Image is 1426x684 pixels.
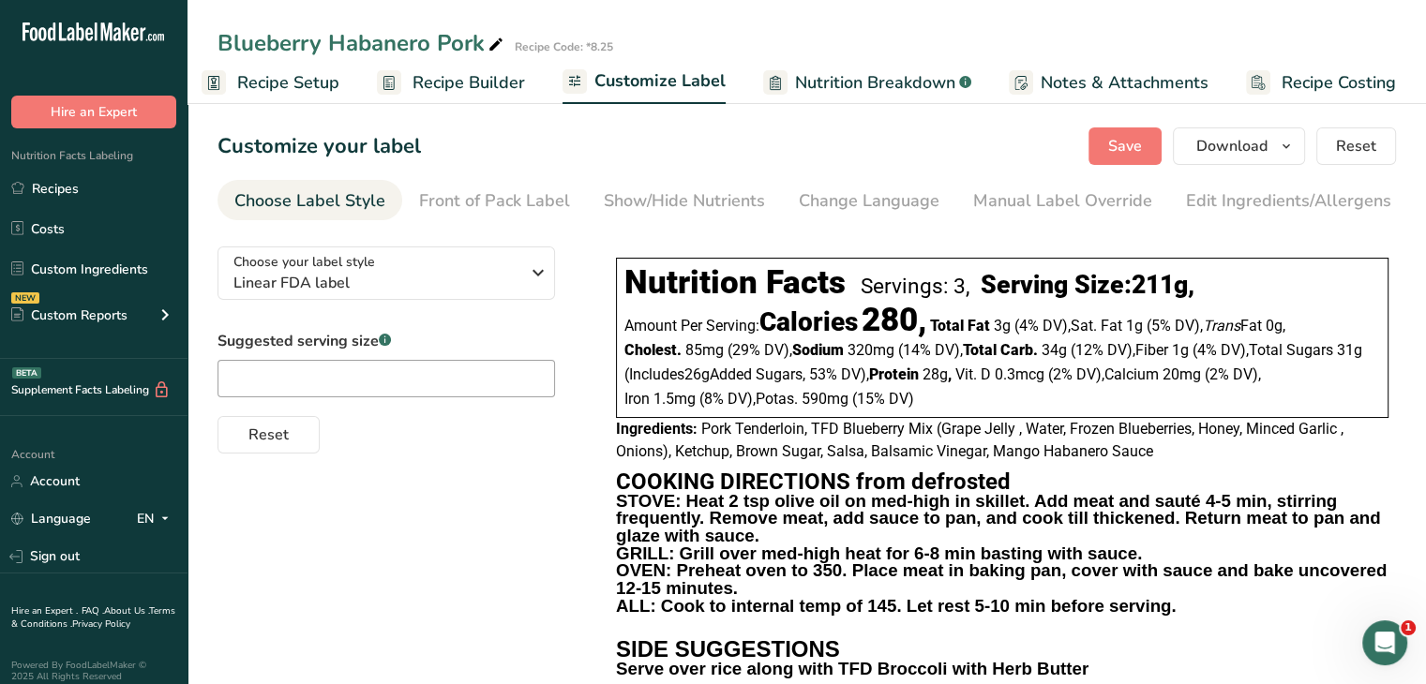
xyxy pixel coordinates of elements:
[1088,127,1162,165] button: Save
[616,420,698,438] span: Ingredients:
[72,617,130,631] a: Privacy Policy
[862,301,926,339] span: 280,
[1196,135,1268,157] span: Download
[1071,341,1135,359] span: ‏(12% DV)
[218,416,320,454] button: Reset
[1203,317,1240,335] i: Trans
[1205,365,1261,383] span: ‏(2% DV)
[753,390,756,408] span: ,
[616,470,1388,493] h2: COOKING DIRECTIONS from defrosted
[218,246,555,300] button: Choose your label style Linear FDA label
[792,341,844,359] span: Sodium
[728,341,792,359] span: ‏(29% DV)
[515,38,613,55] div: Recipe Code: *8.25
[802,390,848,408] span: 590mg
[1316,127,1396,165] button: Reset
[1172,341,1189,359] span: 1g
[604,188,765,214] div: Show/Hide Nutrients
[377,62,525,104] a: Recipe Builder
[616,420,1343,460] span: Pork Tenderloin, TFD Blueberry Mix (Grape Jelly , Water, Frozen Blueberries, Honey, Minced Garlic...
[1401,620,1416,635] span: 1
[763,62,971,104] a: Nutrition Breakdown
[803,365,805,383] span: ,
[789,341,792,359] span: ,
[11,96,176,128] button: Hire an Expert
[809,365,869,383] span: ‏53% DV)
[218,131,421,162] h1: Customize your label
[137,508,176,530] div: EN
[563,60,726,105] a: Customize Label
[11,502,91,535] a: Language
[1135,341,1168,359] span: Fiber
[861,274,969,299] div: Servings: 3,
[653,390,696,408] span: 1.5mg
[104,604,149,617] a: About Us .
[848,341,894,359] span: 320mg
[624,365,629,383] span: (
[624,341,682,359] span: Cholest.
[1249,341,1333,359] span: Total Sugars
[1009,62,1208,104] a: Notes & Attachments
[1266,317,1283,335] span: 0g
[616,636,840,662] span: SIDE SUGGESTIONS
[699,390,756,408] span: ‏(8% DV)
[12,367,41,379] div: BETA
[1108,135,1142,157] span: Save
[1337,341,1362,359] span: 31g
[1163,365,1201,383] span: 20mg
[248,424,289,446] span: Reset
[866,365,869,383] span: ,
[413,70,525,96] span: Recipe Builder
[11,660,176,682] div: Powered By FoodLabelMaker © 2025 All Rights Reserved
[995,365,1044,383] span: 0.3mcg
[1203,317,1262,335] span: Fat
[1200,317,1203,335] span: ,
[684,365,710,383] span: 26g
[624,365,805,383] span: Includes Added Sugars
[218,330,555,352] label: Suggested serving size
[1071,317,1122,335] span: Sat. Fat
[1041,70,1208,96] span: Notes & Attachments
[11,604,78,617] a: Hire an Expert .
[1362,620,1407,665] iframe: Intercom live chat
[233,272,519,294] span: Linear FDA label
[616,491,1380,545] strong: STOVE: Heat 2 tsp olive oil on med-high in skillet. Add meat and sauté 4-5 min, stirring frequent...
[1132,270,1188,300] span: 211g
[1336,135,1376,157] span: Reset
[624,310,926,336] div: Amount Per Serving:
[898,341,963,359] span: ‏(14% DV)
[756,390,798,408] span: Potas.
[616,543,1142,563] span: GRILL: Grill over med-high heat for 6-8 min basting with sauce.
[419,188,570,214] div: Front of Pack Label
[1042,341,1067,359] span: 34g
[11,604,175,631] a: Terms & Conditions .
[616,659,1088,678] span: Serve over rice along with TFD Broccoli with Herb Butter
[759,306,858,337] span: Calories
[994,317,1011,335] span: 3g
[930,317,990,335] span: Total Fat
[685,341,724,359] span: 85mg
[1246,341,1249,359] span: ,
[616,560,1387,598] span: OVEN: Preheat oven to 350. Place meat in baking pan, cover with sauce and bake uncovered 12-15 mi...
[616,596,1177,616] span: ALL: Cook to internal temp of 145. Let rest 5-10 min before serving.
[624,263,846,302] div: Nutrition Facts
[1147,317,1203,335] span: ‏(5% DV)
[960,341,963,359] span: ,
[852,390,914,408] span: ‏(15% DV)
[82,604,104,617] a: FAQ .
[1282,70,1396,96] span: Recipe Costing
[1048,365,1104,383] span: ‏(2% DV)
[234,188,385,214] div: Choose Label Style
[973,188,1152,214] div: Manual Label Override
[799,188,939,214] div: Change Language
[1173,127,1305,165] button: Download
[869,365,919,383] span: Protein
[1126,317,1143,335] span: 1g
[624,390,650,408] span: Iron
[1102,365,1104,383] span: ,
[218,26,507,60] div: Blueberry Habanero Pork
[948,365,952,383] span: ,
[981,270,1194,300] div: Serving Size: ,
[1068,317,1071,335] span: ,
[1283,317,1285,335] span: ,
